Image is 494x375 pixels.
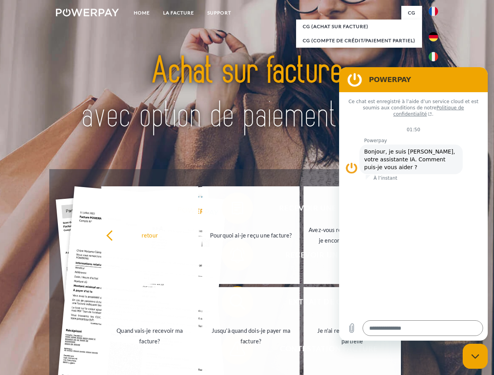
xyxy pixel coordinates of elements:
a: Support [201,6,238,20]
div: Pourquoi ai-je reçu une facture? [207,230,295,240]
div: Quand vais-je recevoir ma facture? [106,325,194,346]
img: fr [429,7,438,16]
a: LA FACTURE [156,6,201,20]
img: de [429,32,438,41]
iframe: Fenêtre de messagerie [339,67,488,341]
div: Avez-vous reçu mes paiements, ai-je encore un solde ouvert? [308,225,396,246]
div: Jusqu'à quand dois-je payer ma facture? [207,325,295,346]
div: Je n'ai reçu qu'une livraison partielle [308,325,396,346]
a: CG (achat sur facture) [296,20,422,34]
a: Avez-vous reçu mes paiements, ai-je encore un solde ouvert? [304,186,401,284]
a: Home [127,6,156,20]
img: it [429,52,438,61]
a: CG [401,6,422,20]
div: retour [106,230,194,240]
a: CG (Compte de crédit/paiement partiel) [296,34,422,48]
iframe: Bouton de lancement de la fenêtre de messagerie, conversation en cours [463,344,488,369]
img: title-powerpay_fr.svg [75,37,419,150]
img: logo-powerpay-white.svg [56,9,119,16]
